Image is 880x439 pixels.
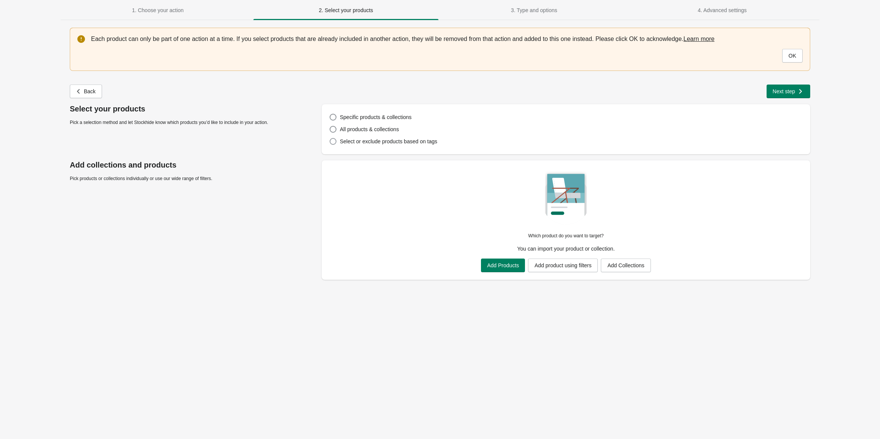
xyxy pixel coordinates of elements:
span: Add Collections [607,262,644,268]
span: 1. Choose your action [132,7,184,13]
a: Learn more [684,36,715,42]
button: Next step [767,85,810,98]
span: 3. Type and options [511,7,557,13]
span: All products & collections [340,126,399,132]
span: Next step [773,88,795,94]
button: OK [782,49,803,63]
button: Back [70,85,102,98]
p: Which product do you want to target? [528,233,604,239]
p: Add collections and products [70,160,314,169]
img: createCatalogImage [545,168,587,225]
span: Select or exclude products based on tags [340,138,437,144]
button: Add product using filters [528,259,598,272]
p: Select your products [70,104,314,113]
span: Specific products & collections [340,114,412,120]
span: 2. Select your products [319,7,373,13]
span: Add product using filters [534,262,591,268]
p: Pick a selection method and let Stockhide know which products you’d like to include in your action. [70,119,314,125]
p: You can import your product or collection. [517,245,614,252]
span: Back [84,88,96,94]
button: Add Products [481,259,525,272]
span: 4. Advanced settings [698,7,746,13]
p: Each product can only be part of one action at a time. If you select products that are already in... [91,35,803,43]
span: OK [789,53,796,59]
p: Pick products or collections individually or use our wide range of filters. [70,176,314,182]
button: Add Collections [601,259,651,272]
span: Add Products [487,262,519,268]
